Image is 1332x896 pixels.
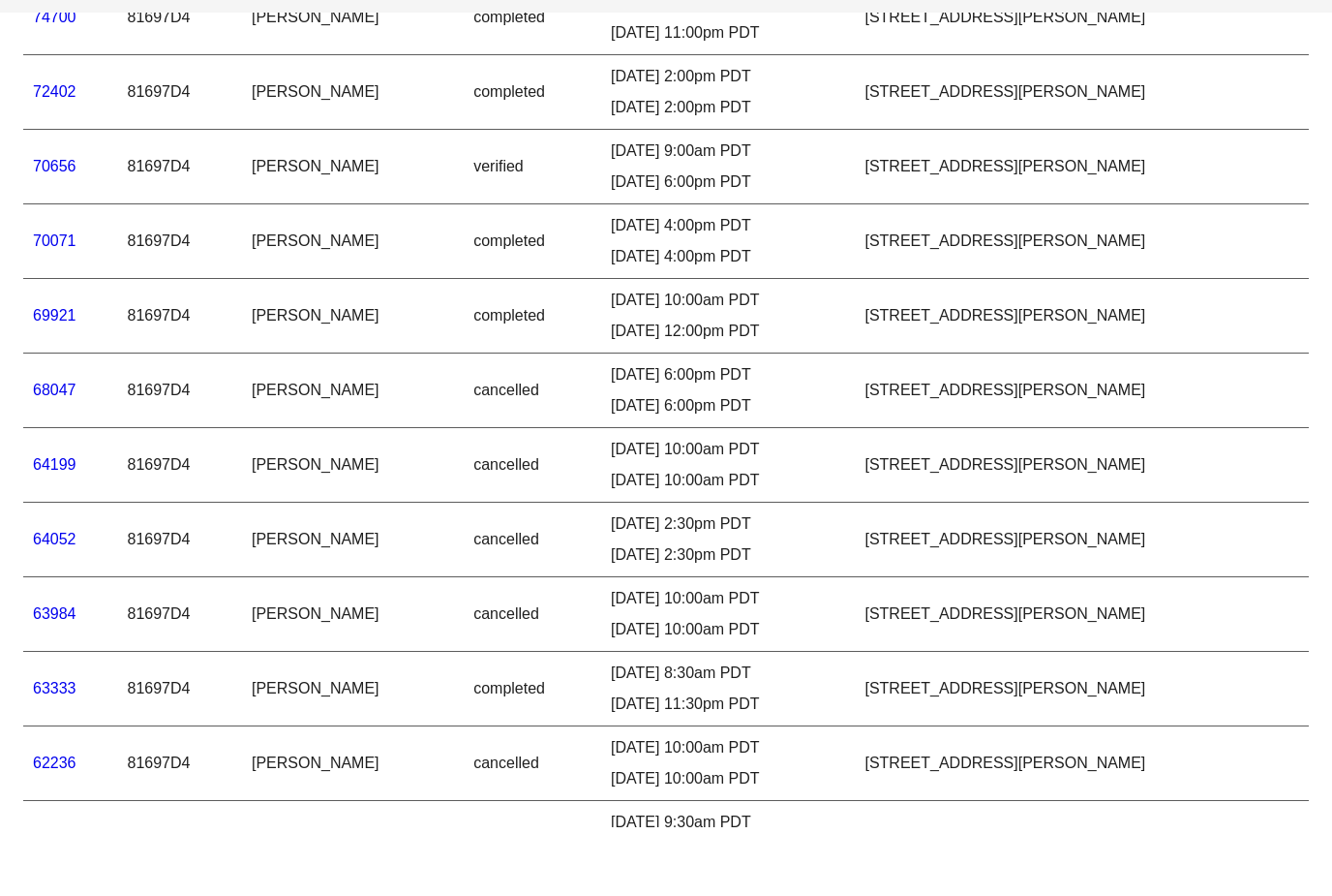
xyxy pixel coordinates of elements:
[611,582,845,605] div: [DATE] 2:30pm PDT
[611,657,845,680] div: [DATE] 10:00am PDT
[33,824,76,841] a: 62236
[242,200,464,274] td: [PERSON_NAME]
[1286,26,1309,49] span: menu
[118,50,242,125] td: 81697D4
[242,349,464,423] td: [PERSON_NAME]
[464,423,601,498] td: cancelled
[242,796,464,871] td: [PERSON_NAME]
[464,274,601,349] td: completed
[242,498,464,572] td: [PERSON_NAME]
[464,722,601,796] td: completed
[611,358,845,382] div: [DATE] 10:00am PDT
[118,423,242,498] td: 81697D4
[611,315,845,338] div: [DATE] 4:00pm PDT
[611,166,845,189] div: [DATE] 2:00pm PDT
[33,750,76,766] a: 63333
[855,50,1309,125] td: [STREET_ADDRESS][PERSON_NAME]
[242,572,464,647] td: [PERSON_NAME]
[242,50,464,125] td: [PERSON_NAME]
[611,837,845,860] div: [DATE] 10:00am PDT
[855,498,1309,572] td: [STREET_ADDRESS][PERSON_NAME]
[611,389,845,413] div: [DATE] 12:00pm PDT
[118,647,242,722] td: 81697D4
[242,423,464,498] td: [PERSON_NAME]
[118,274,242,349] td: 81697D4
[464,50,601,125] td: completed
[855,274,1309,349] td: [STREET_ADDRESS][PERSON_NAME]
[242,125,464,200] td: [PERSON_NAME]
[611,731,845,755] div: [DATE] 8:30am PDT
[611,688,845,711] div: [DATE] 10:00am PDT
[611,762,845,786] div: [DATE] 11:30pm PDT
[118,572,242,647] td: 81697D4
[855,572,1309,647] td: [STREET_ADDRESS][PERSON_NAME]
[611,613,845,636] div: [DATE] 2:30pm PDT
[464,349,601,423] td: completed
[855,125,1309,200] td: [STREET_ADDRESS][PERSON_NAME]
[855,722,1309,796] td: [STREET_ADDRESS][PERSON_NAME]
[33,78,76,95] a: 74700
[118,722,242,796] td: 81697D4
[33,675,76,692] a: 63984
[855,796,1309,871] td: [STREET_ADDRESS][PERSON_NAME]
[611,806,845,829] div: [DATE] 10:00am PDT
[464,200,601,274] td: verified
[855,200,1309,274] td: [STREET_ADDRESS][PERSON_NAME]
[611,240,845,263] div: [DATE] 6:00pm PDT
[855,349,1309,423] td: [STREET_ADDRESS][PERSON_NAME]
[242,722,464,796] td: [PERSON_NAME]
[33,153,76,170] a: 72402
[118,125,242,200] td: 81697D4
[611,464,845,487] div: [DATE] 6:00pm PDT
[464,125,601,200] td: completed
[611,539,845,562] div: [DATE] 10:00am PDT
[611,433,845,456] div: [DATE] 6:00pm PDT
[464,572,601,647] td: cancelled
[33,526,76,542] a: 64199
[464,647,601,722] td: cancelled
[118,349,242,423] td: 81697D4
[611,209,845,232] div: [DATE] 9:00am PDT
[118,796,242,871] td: 81697D4
[611,91,845,114] div: [DATE] 11:00pm PDT
[242,274,464,349] td: [PERSON_NAME]
[611,284,845,307] div: [DATE] 4:00pm PDT
[855,423,1309,498] td: [STREET_ADDRESS][PERSON_NAME]
[855,647,1309,722] td: [STREET_ADDRESS][PERSON_NAME]
[611,135,845,158] div: [DATE] 2:00pm PDT
[611,508,845,531] div: [DATE] 10:00am PDT
[242,647,464,722] td: [PERSON_NAME]
[118,498,242,572] td: 81697D4
[33,377,76,393] a: 69921
[464,796,601,871] td: cancelled
[118,200,242,274] td: 81697D4
[33,601,76,617] a: 64052
[33,451,76,468] a: 68047
[464,498,601,572] td: cancelled
[33,302,76,319] a: 70071
[33,228,76,244] a: 70656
